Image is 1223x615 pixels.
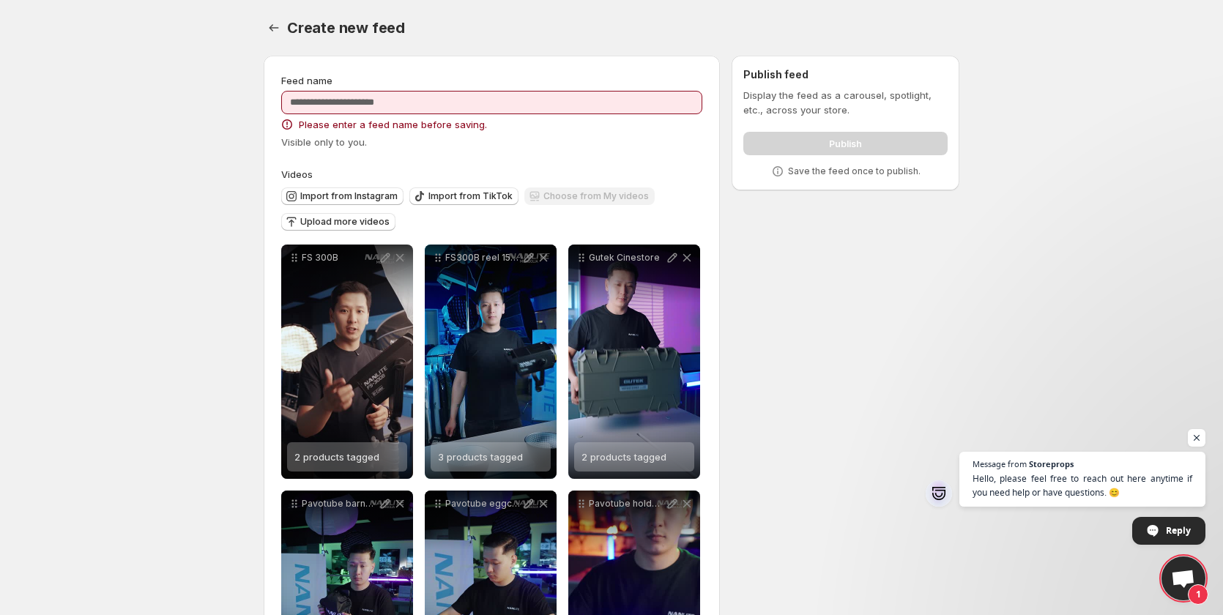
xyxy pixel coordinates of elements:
span: 1 [1188,584,1208,605]
span: Videos [281,168,313,180]
span: Please enter a feed name before saving. [299,117,487,132]
span: 3 products tagged [438,451,523,463]
span: 2 products tagged [581,451,666,463]
p: FS300B reel 15sec [445,252,521,264]
div: FS300B reel 15sec3 products tagged [425,245,557,479]
p: Gutek Cinestore [589,252,665,264]
p: Display the feed as a carousel, spotlight, etc., across your store. [743,88,948,117]
button: Import from Instagram [281,187,404,205]
span: Feed name [281,75,332,86]
span: Create new feed [287,19,405,37]
span: 2 products tagged [294,451,379,463]
p: Pavotube holders [589,498,665,510]
span: Message from [973,460,1027,468]
span: Import from TikTok [428,190,513,202]
button: Upload more videos [281,213,395,231]
span: Reply [1166,518,1191,543]
p: FS 300B [302,252,378,264]
div: FS 300B2 products tagged [281,245,413,479]
div: Gutek Cinestore2 products tagged [568,245,700,479]
span: Hello, please feel free to reach out here anytime if you need help or have questions. 😊 [973,471,1192,499]
button: Import from TikTok [409,187,518,205]
span: Visible only to you. [281,136,367,148]
button: Settings [264,18,284,38]
span: Upload more videos [300,216,390,228]
p: Pavotube barndoor [302,498,378,510]
div: Open chat [1161,556,1205,600]
p: Save the feed once to publish. [788,165,921,177]
span: Import from Instagram [300,190,398,202]
h2: Publish feed [743,67,948,82]
p: Pavotube eggcrate [445,498,521,510]
span: Storeprops [1029,460,1074,468]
